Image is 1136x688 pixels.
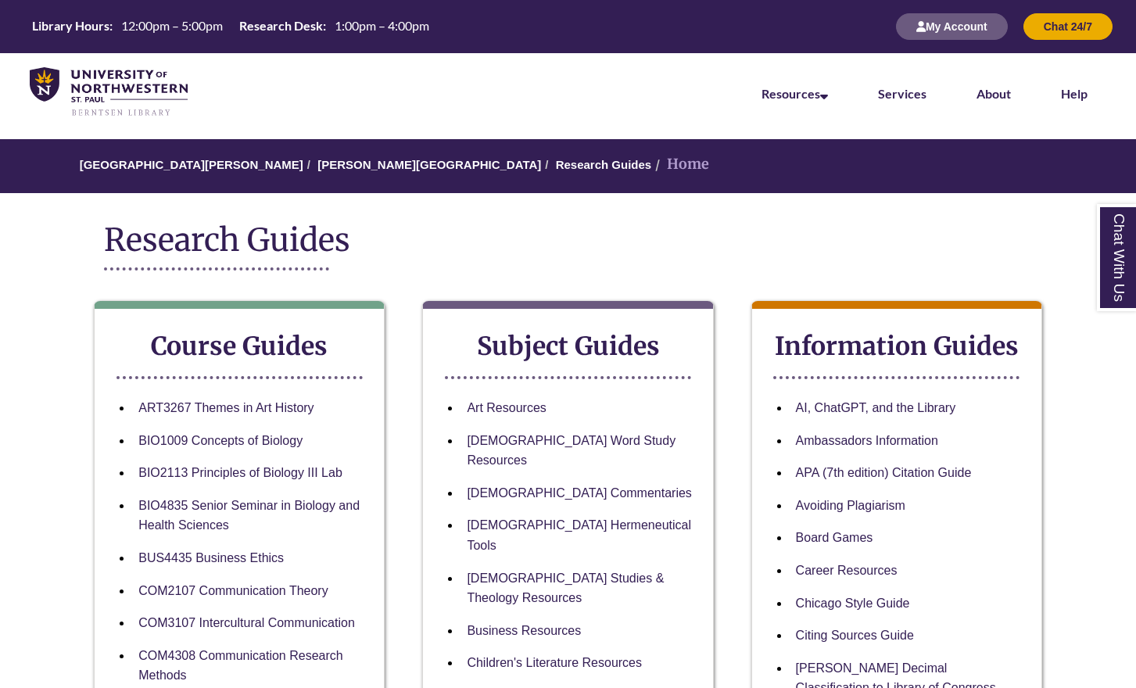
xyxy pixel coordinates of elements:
[1061,86,1088,101] a: Help
[977,86,1011,101] a: About
[796,401,956,414] a: AI, ChatGPT, and the Library
[138,551,284,564] a: BUS4435 Business Ethics
[796,466,972,479] a: APA (7th edition) Citation Guide
[896,13,1008,40] button: My Account
[467,486,691,500] a: [DEMOGRAPHIC_DATA] Commentaries
[796,597,910,610] a: Chicago Style Guide
[151,331,328,362] strong: Course Guides
[796,564,898,577] a: Career Resources
[467,434,676,468] a: [DEMOGRAPHIC_DATA] Word Study Resources
[80,158,303,171] a: [GEOGRAPHIC_DATA][PERSON_NAME]
[121,18,223,33] span: 12:00pm – 5:00pm
[775,331,1019,362] strong: Information Guides
[317,158,541,171] a: [PERSON_NAME][GEOGRAPHIC_DATA]
[467,518,691,552] a: [DEMOGRAPHIC_DATA] Hermeneutical Tools
[467,656,642,669] a: Children's Literature Resources
[138,649,342,683] a: COM4308 Communication Research Methods
[138,434,303,447] a: BIO1009 Concepts of Biology
[796,629,914,642] a: Citing Sources Guide
[796,434,938,447] a: Ambassadors Information
[335,18,429,33] span: 1:00pm – 4:00pm
[138,499,360,532] a: BIO4835 Senior Seminar in Biology and Health Sciences
[26,17,115,34] th: Library Hours:
[138,466,342,479] a: BIO2113 Principles of Biology III Lab
[477,331,660,362] strong: Subject Guides
[138,616,355,629] a: COM3107 Intercultural Communication
[796,499,905,512] a: Avoiding Plagiarism
[138,584,328,597] a: COM2107 Communication Theory
[26,17,435,34] table: Hours Today
[233,17,328,34] th: Research Desk:
[467,401,546,414] a: Art Resources
[467,624,581,637] a: Business Resources
[30,67,188,117] img: UNWSP Library Logo
[467,572,664,605] a: [DEMOGRAPHIC_DATA] Studies & Theology Resources
[762,86,828,101] a: Resources
[796,531,873,544] a: Board Games
[138,401,314,414] a: ART3267 Themes in Art History
[556,158,652,171] a: Research Guides
[878,86,926,101] a: Services
[1023,13,1113,40] button: Chat 24/7
[26,17,435,36] a: Hours Today
[1023,20,1113,33] a: Chat 24/7
[651,153,709,176] li: Home
[896,20,1008,33] a: My Account
[104,220,350,260] span: Research Guides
